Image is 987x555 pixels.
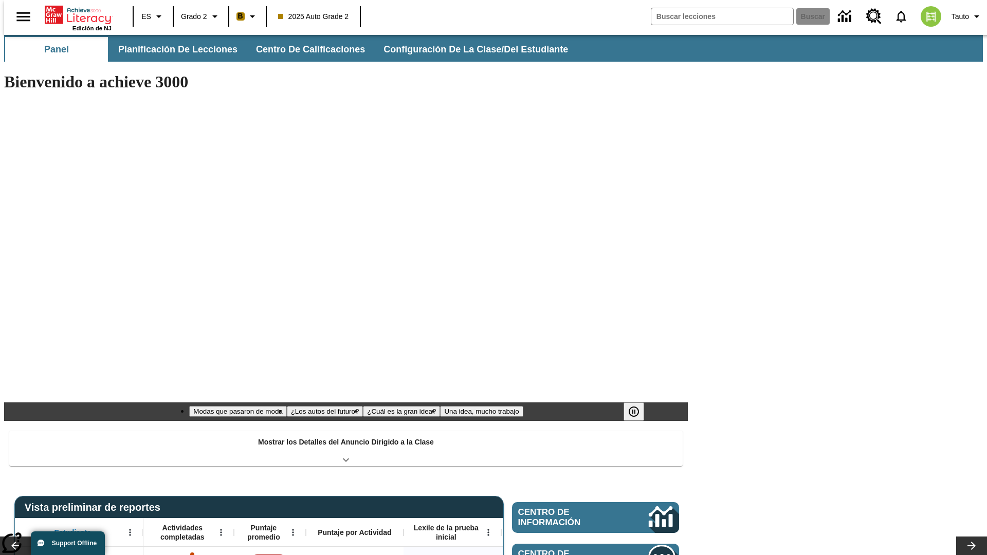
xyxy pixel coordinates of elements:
span: Grado 2 [181,11,207,22]
span: Planificación de lecciones [118,44,237,55]
input: Buscar campo [651,8,793,25]
span: Support Offline [52,540,97,547]
span: Panel [44,44,69,55]
button: Boost El color de la clase es anaranjado claro. Cambiar el color de la clase. [232,7,263,26]
span: Edición de NJ [72,25,112,31]
button: Perfil/Configuración [947,7,987,26]
h1: Bienvenido a achieve 3000 [4,72,688,91]
a: Notificaciones [888,3,915,30]
button: Lenguaje: ES, Selecciona un idioma [137,7,170,26]
div: Mostrar los Detalles del Anuncio Dirigido a la Clase [9,431,683,466]
button: Pausar [624,402,644,421]
div: Subbarra de navegación [4,37,577,62]
button: Panel [5,37,108,62]
button: Abrir menú [213,525,229,540]
span: 2025 Auto Grade 2 [278,11,349,22]
button: Centro de calificaciones [248,37,373,62]
span: ES [141,11,151,22]
button: Abrir menú [285,525,301,540]
span: Puntaje por Actividad [318,528,391,537]
div: Pausar [624,402,654,421]
span: Estudiante [54,528,92,537]
span: Configuración de la clase/del estudiante [383,44,568,55]
p: Mostrar los Detalles del Anuncio Dirigido a la Clase [258,437,434,448]
span: Centro de calificaciones [256,44,365,55]
div: Portada [45,4,112,31]
span: Centro de información [518,507,614,528]
button: Diapositiva 4 Una idea, mucho trabajo [440,406,523,417]
button: Planificación de lecciones [110,37,246,62]
body: Máximo 600 caracteres Presiona Escape para desactivar la barra de herramientas Presiona Alt + F10... [4,8,150,17]
button: Configuración de la clase/del estudiante [375,37,576,62]
button: Carrusel de lecciones, seguir [956,536,987,555]
span: Vista preliminar de reportes [25,502,166,513]
button: Abrir menú [481,525,496,540]
span: Puntaje promedio [239,523,288,542]
a: Centro de información [512,502,679,533]
a: Centro de recursos, Se abrirá en una pestaña nueva. [860,3,888,30]
button: Diapositiva 2 ¿Los autos del futuro? [287,406,363,417]
button: Support Offline [31,531,105,555]
button: Escoja un nuevo avatar [915,3,947,30]
span: Lexile de la prueba inicial [409,523,484,542]
a: Portada [45,5,112,25]
span: B [238,10,243,23]
button: Grado: Grado 2, Elige un grado [177,7,225,26]
span: Tauto [952,11,969,22]
button: Abrir el menú lateral [8,2,39,32]
button: Abrir menú [122,525,138,540]
img: avatar image [921,6,941,27]
a: Centro de información [832,3,860,31]
button: Diapositiva 3 ¿Cuál es la gran idea? [363,406,440,417]
button: Diapositiva 1 Modas que pasaron de moda [189,406,286,417]
span: Actividades completadas [149,523,216,542]
div: Subbarra de navegación [4,35,983,62]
